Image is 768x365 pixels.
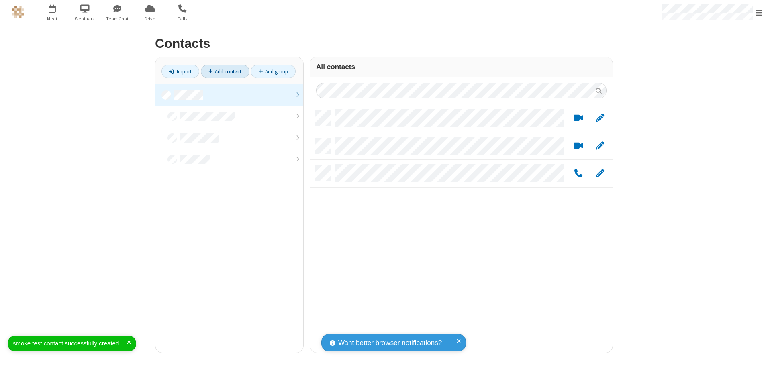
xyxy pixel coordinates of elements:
a: Add contact [201,65,249,78]
button: Edit [592,113,608,123]
button: Edit [592,141,608,151]
button: Start a video meeting [570,141,586,151]
span: Want better browser notifications? [338,338,442,348]
span: Meet [37,15,67,22]
div: smoke test contact successfully created. [13,339,127,348]
span: Webinars [70,15,100,22]
button: Call by phone [570,169,586,179]
h3: All contacts [316,63,607,71]
div: grid [310,104,613,353]
button: Start a video meeting [570,113,586,123]
span: Drive [135,15,165,22]
a: Add group [251,65,296,78]
span: Team Chat [102,15,133,22]
button: Edit [592,169,608,179]
h2: Contacts [155,37,613,51]
span: Calls [167,15,198,22]
a: Import [161,65,199,78]
img: QA Selenium DO NOT DELETE OR CHANGE [12,6,24,18]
